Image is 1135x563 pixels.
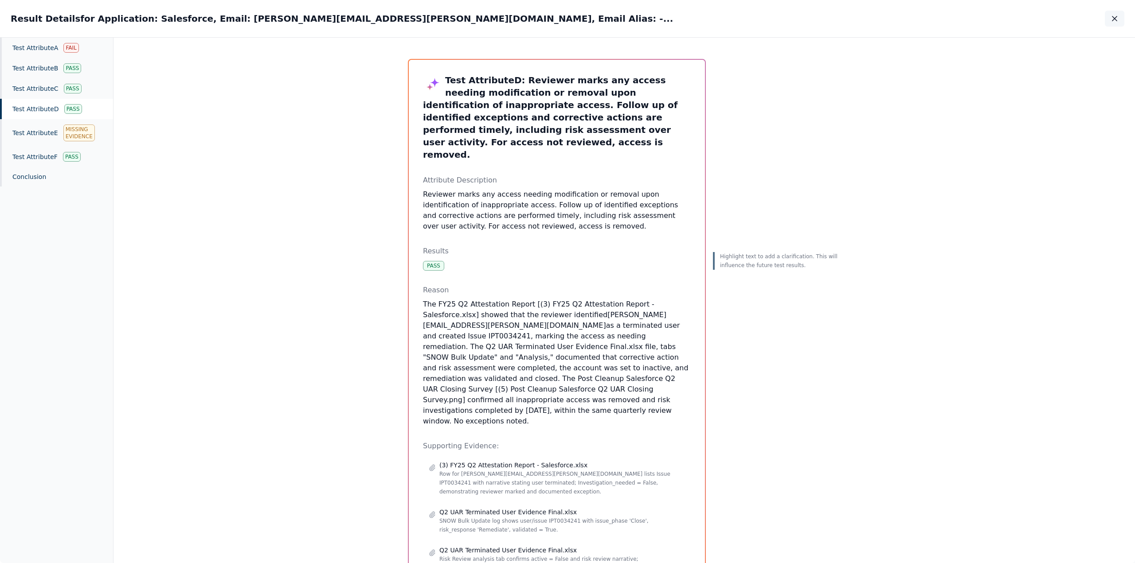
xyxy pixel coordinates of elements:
[423,285,691,295] p: Reason
[439,470,685,496] p: Row for [PERSON_NAME][EMAIL_ADDRESS][PERSON_NAME][DOMAIN_NAME] lists Issue IPT0034241 with narrat...
[423,299,691,427] p: The FY25 Q2 Attestation Report [(3) FY25 Q2 Attestation Report - Salesforce.xlsx] showed that the...
[423,246,691,256] p: Results
[63,43,78,53] div: Fail
[439,508,577,516] p: Q2 UAR Terminated User Evidence Final.xlsx
[63,124,95,141] div: Missing Evidence
[439,546,577,555] p: Q2 UAR Terminated User Evidence Final.xlsx
[64,84,82,93] div: Pass
[423,441,691,451] p: Supporting Evidence:
[423,74,691,161] h3: Test Attribute D : Reviewer marks any access needing modification or removal upon identification ...
[63,63,81,73] div: Pass
[63,152,81,162] div: Pass
[423,189,691,232] p: Reviewer marks any access needing modification or removal upon identification of inappropriate ac...
[439,461,587,470] p: (3) FY25 Q2 Attestation Report - Salesforce.xlsx
[423,261,444,271] div: Pass
[423,175,691,186] p: Attribute Description
[439,516,685,534] p: SNOW Bulk Update log shows user/issue IPT0034241 with issue_phase 'Close', risk_response 'Remedia...
[64,104,82,114] div: Pass
[11,12,673,25] h2: Result Details for Application: Salesforce, Email: [PERSON_NAME][EMAIL_ADDRESS][PERSON_NAME][DOMA...
[720,252,841,270] p: Highlight text to add a clarification. This will influence the future test results.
